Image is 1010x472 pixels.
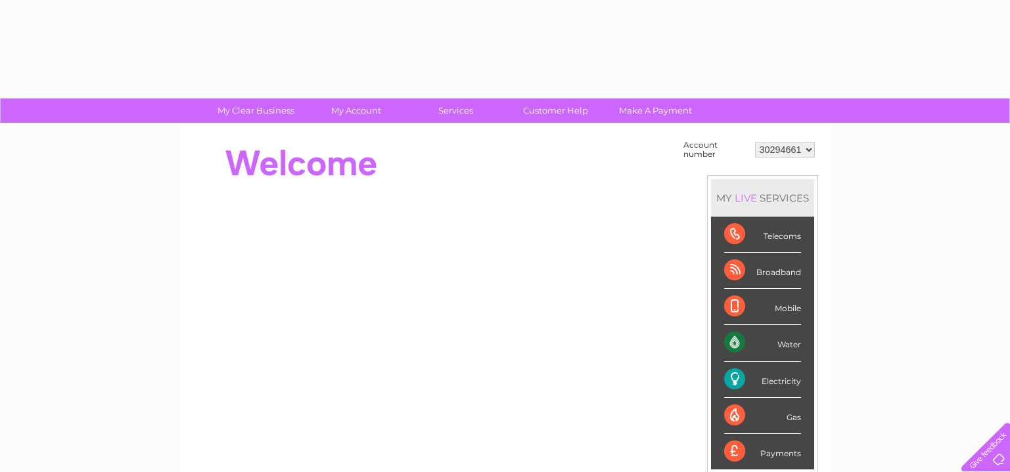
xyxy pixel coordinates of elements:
div: MY SERVICES [711,179,814,217]
a: Customer Help [501,98,610,123]
a: My Clear Business [202,98,310,123]
div: Mobile [724,289,801,325]
div: Water [724,325,801,361]
div: Payments [724,434,801,469]
div: Broadband [724,253,801,289]
td: Account number [680,137,752,162]
a: Services [402,98,510,123]
div: Gas [724,398,801,434]
a: My Account [302,98,410,123]
a: Make A Payment [601,98,710,123]
div: Telecoms [724,217,801,253]
div: Electricity [724,362,801,398]
div: LIVE [732,192,760,204]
